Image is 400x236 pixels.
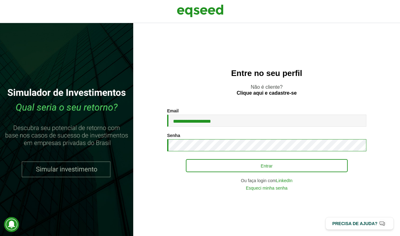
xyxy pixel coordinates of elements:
div: Ou faça login com [167,178,366,183]
a: Clique aqui e cadastre-se [237,91,297,96]
p: Não é cliente? [146,84,388,96]
label: Senha [167,133,180,138]
a: LinkedIn [276,178,293,183]
img: EqSeed Logo [177,3,224,19]
label: Email [167,109,179,113]
button: Entrar [186,159,348,172]
h2: Entre no seu perfil [146,69,388,78]
a: Esqueci minha senha [246,186,288,190]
